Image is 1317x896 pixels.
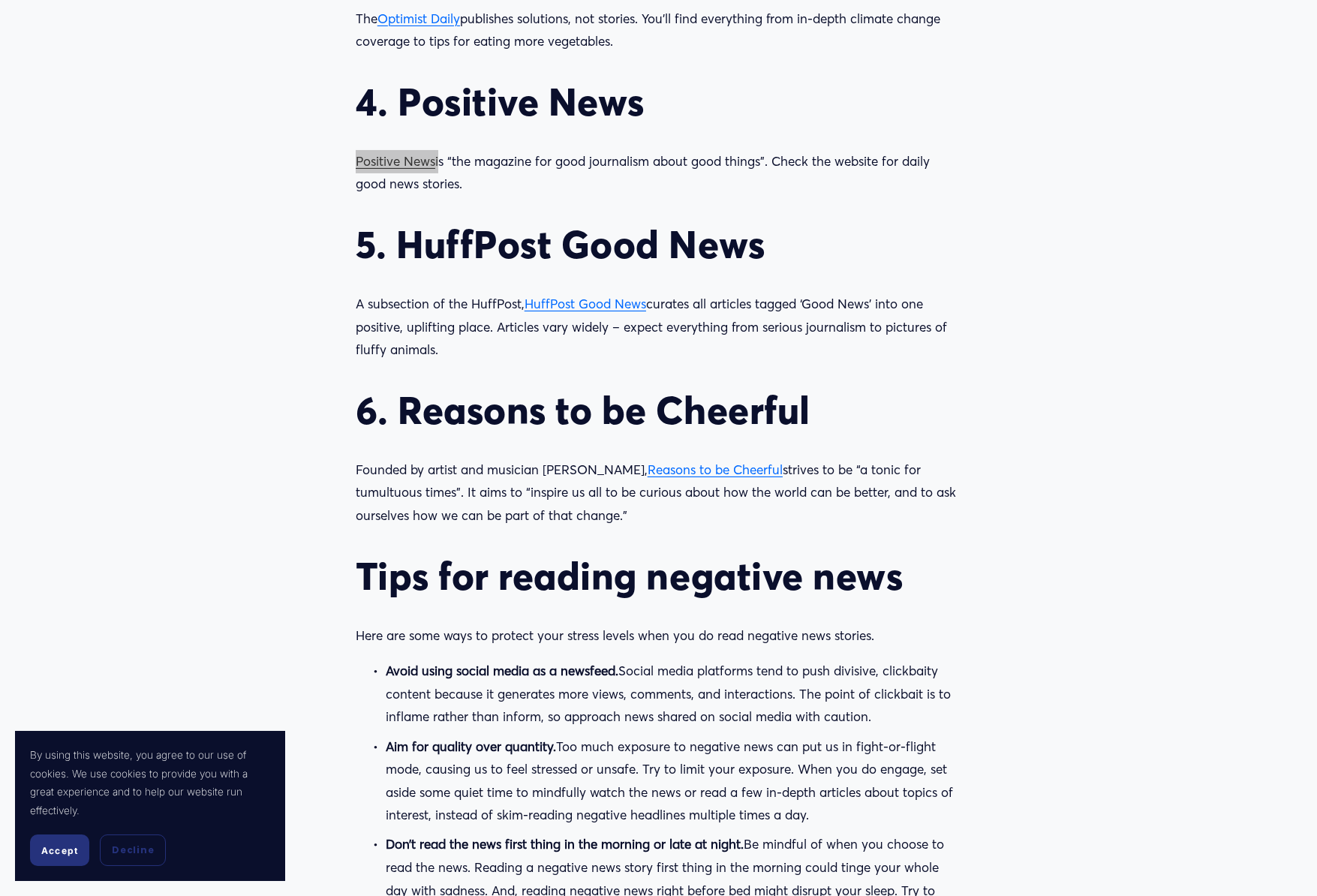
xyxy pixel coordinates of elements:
[356,8,961,53] p: The publishes solutions, not stories. You’ll find everything from in-depth climate change coverag...
[386,738,556,754] strong: Aim for quality over quantity.
[356,150,961,196] p: is “the magazine for good journalism about good things”. Check the website for daily good news st...
[648,462,783,477] a: Reasons to be Cheerful
[100,834,166,866] button: Decline
[356,79,961,125] h2: 4. Positive News
[30,834,89,866] button: Accept
[386,735,961,827] p: Too much exposure to negative news can put us in fight-or-flight mode, causing us to feel stresse...
[356,553,961,599] h2: Tips for reading negative news
[41,845,78,856] span: Accept
[386,663,618,678] strong: Avoid using social media as a newsfeed.
[356,221,961,267] h2: 5. HuffPost Good News
[525,296,646,311] a: HuffPost Good News
[356,153,435,169] a: Positive News
[112,843,154,857] span: Decline
[356,624,961,648] p: Here are some ways to protect your stress levels when you do read negative news stories.
[356,459,961,528] p: Founded by artist and musician [PERSON_NAME], strives to be “a tonic for tumultuous times”. It ai...
[386,836,744,852] strong: Don’t read the news first thing in the morning or late at night.
[15,731,285,881] section: Cookie banner
[356,387,961,433] h2: 6. Reasons to be Cheerful
[356,293,961,362] p: A subsection of the HuffPost, curates all articles tagged ‘Good News’ into one positive, upliftin...
[377,11,460,26] a: Optimist Daily
[386,660,961,729] p: Social media platforms tend to push divisive, clickbaity content because it generates more views,...
[30,746,270,819] p: By using this website, you agree to our use of cookies. We use cookies to provide you with a grea...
